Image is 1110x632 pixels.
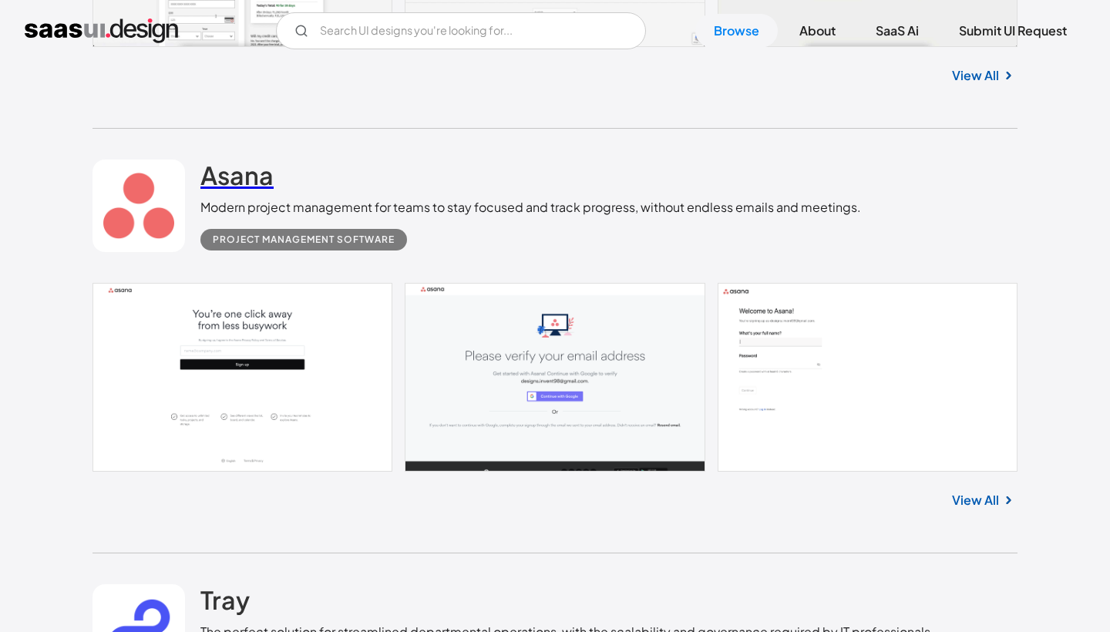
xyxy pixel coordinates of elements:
a: Submit UI Request [940,14,1085,48]
a: About [781,14,854,48]
input: Search UI designs you're looking for... [276,12,646,49]
a: SaaS Ai [857,14,937,48]
form: Email Form [276,12,646,49]
h2: Tray [200,584,250,615]
a: Tray [200,584,250,623]
a: Browse [695,14,778,48]
div: Modern project management for teams to stay focused and track progress, without endless emails an... [200,198,861,217]
div: Project Management Software [213,230,395,249]
a: View All [952,491,999,509]
h2: Asana [200,160,274,190]
a: home [25,18,178,43]
a: View All [952,66,999,85]
a: Asana [200,160,274,198]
